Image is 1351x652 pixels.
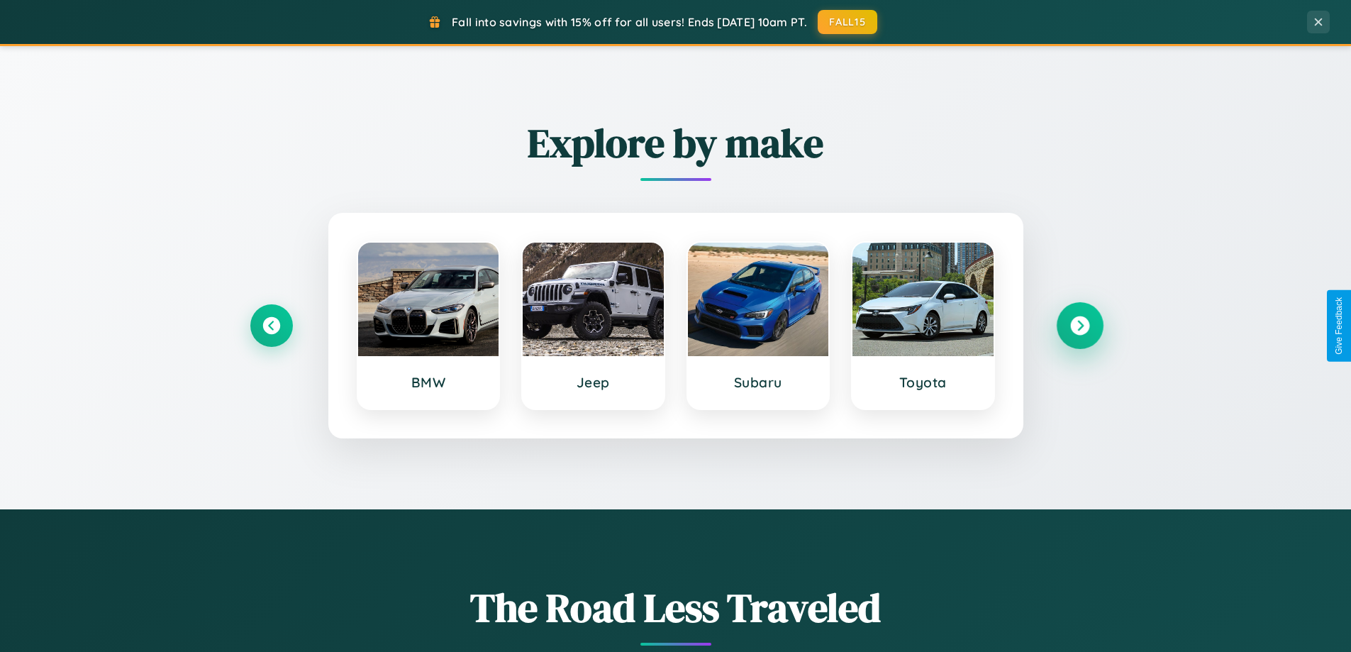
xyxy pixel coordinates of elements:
[250,580,1101,635] h1: The Road Less Traveled
[1334,297,1344,355] div: Give Feedback
[702,374,815,391] h3: Subaru
[452,15,807,29] span: Fall into savings with 15% off for all users! Ends [DATE] 10am PT.
[537,374,650,391] h3: Jeep
[818,10,877,34] button: FALL15
[250,116,1101,170] h2: Explore by make
[867,374,979,391] h3: Toyota
[372,374,485,391] h3: BMW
